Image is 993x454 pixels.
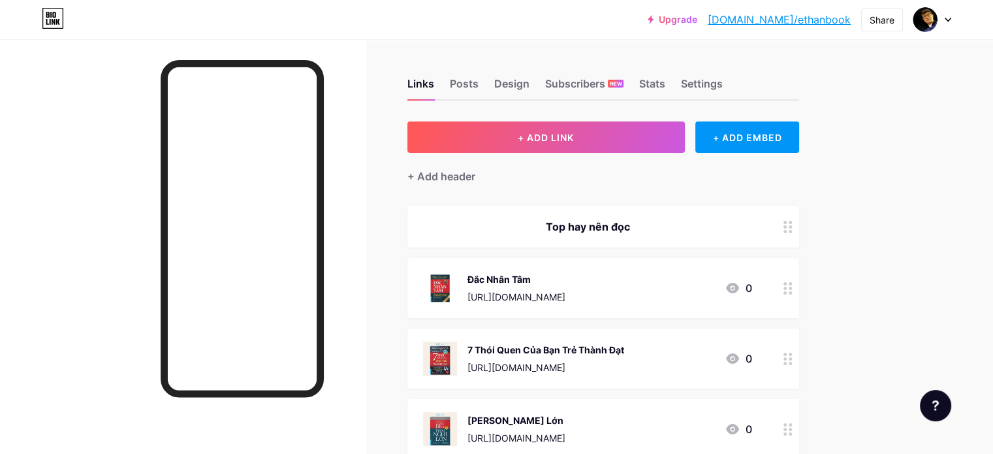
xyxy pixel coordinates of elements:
div: 0 [725,351,752,366]
img: Dám Nghĩ Lớn [423,412,457,446]
a: Upgrade [648,14,697,25]
div: [PERSON_NAME] Lớn [467,413,565,427]
div: + ADD EMBED [695,122,799,153]
div: Design [494,76,529,99]
span: + ADD LINK [518,132,574,143]
button: + ADD LINK [407,122,685,153]
div: [URL][DOMAIN_NAME] [467,361,624,374]
div: [URL][DOMAIN_NAME] [467,290,565,304]
div: Subscribers [545,76,623,99]
img: Tri Dung Nguyen [913,7,938,32]
div: 0 [725,280,752,296]
div: Stats [639,76,665,99]
img: Đắc Nhân Tâm [423,271,457,305]
a: [DOMAIN_NAME]/ethanbook [708,12,851,27]
div: Top hay nên đọc [423,219,752,235]
img: 7 Thói Quen Của Bạn Trẻ Thành Đạt [423,342,457,376]
div: Share [870,13,894,27]
div: 7 Thói Quen Của Bạn Trẻ Thành Đạt [467,343,624,357]
div: Posts [450,76,479,99]
div: + Add header [407,169,475,184]
div: Đắc Nhân Tâm [467,272,565,286]
div: Settings [681,76,723,99]
div: 0 [725,421,752,437]
div: Links [407,76,434,99]
span: NEW [610,80,622,88]
div: [URL][DOMAIN_NAME] [467,431,565,445]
